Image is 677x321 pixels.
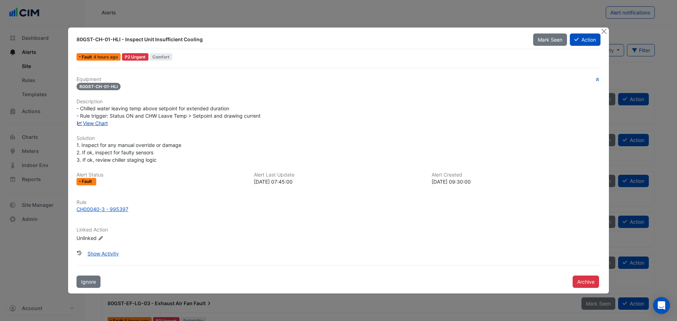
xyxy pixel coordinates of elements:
[570,33,600,46] button: Action
[254,178,423,185] div: [DATE] 07:45:00
[538,37,562,43] span: Mark Seen
[77,83,121,90] span: 80GST-CH-01-HLI
[77,199,600,205] h6: Rule
[77,142,181,163] span: 1. Inspect for any manual override or damage 2. If ok, inspect for faulty sensors 3. If ok, revie...
[254,172,423,178] h6: Alert Last Update
[573,276,599,288] button: Archive
[98,235,103,241] fa-icon: Edit Linked Action
[83,247,123,260] button: Show Activity
[77,234,161,241] div: Unlinked
[82,55,93,59] span: Fault
[77,205,600,213] a: CH00040-3 - 995397
[82,179,93,184] span: Fault
[77,172,245,178] h6: Alert Status
[77,99,600,105] h6: Description
[93,54,118,60] span: Wed 03-Sep-2025 07:45 AEST
[150,53,173,61] span: Comfort
[77,135,600,141] h6: Solution
[77,120,108,126] a: View Chart
[533,33,567,46] button: Mark Seen
[77,76,600,82] h6: Equipment
[653,297,670,314] div: Open Intercom Messenger
[600,27,608,35] button: Close
[432,172,600,178] h6: Alert Created
[77,227,600,233] h6: Linked Action
[81,279,96,285] span: Ignore
[77,276,100,288] button: Ignore
[77,36,525,43] div: 80GST-CH-01-HLI - Inspect Unit Insufficient Cooling
[122,53,148,61] div: P2 Urgent
[432,178,600,185] div: [DATE] 09:30:00
[77,205,128,213] div: CH00040-3 - 995397
[77,105,261,119] span: - Chilled water leaving temp above setpoint for extended duration - Rule trigger: Status ON and C...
